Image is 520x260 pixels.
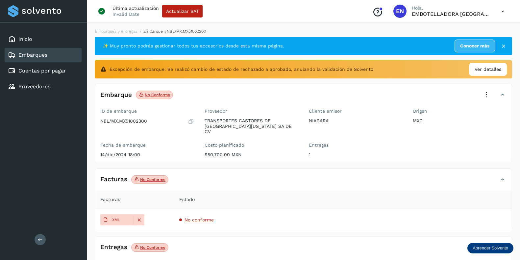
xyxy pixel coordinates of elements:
p: Aprender Solvento [473,246,508,251]
span: ✨ Muy pronto podrás gestionar todos tus accesorios desde esta misma página. [103,43,284,49]
label: Fecha de embarque [100,142,194,148]
a: Proveedores [18,83,50,90]
span: Ver detalles [475,66,501,73]
div: FacturasNo conforme [95,174,512,190]
p: MXC [413,118,507,124]
label: Proveedor [205,108,298,114]
p: No conforme [140,177,165,182]
a: Embarques y entregas [95,29,137,34]
button: XML [100,214,133,225]
div: Aprender Solvento [467,243,513,253]
h4: Embarque [100,91,132,99]
p: NIAGARA [309,118,403,124]
label: Cliente emisor [309,108,403,114]
span: No conforme [185,217,214,222]
span: Estado [179,196,195,203]
p: XML [112,217,120,222]
h4: Facturas [100,176,127,183]
p: TRANSPORTES CASTORES DE [GEOGRAPHIC_DATA][US_STATE] SA DE CV [205,118,298,134]
div: Cuentas por pagar [5,64,82,78]
p: $50,700.00 MXN [205,152,298,158]
h4: Entregas [100,244,127,251]
span: Embarque #NBL/MX.MX51002300 [143,29,206,34]
label: Origen [413,108,507,114]
p: No conforme [145,93,170,97]
p: EMBOTELLADORA NIAGARA DE MEXICO [412,11,491,17]
div: EmbarqueNo conforme [95,89,512,106]
p: Última actualización [112,5,159,11]
button: Actualizar SAT [162,5,203,17]
span: Excepción de embarque: Se realizó cambio de estado de rechazado a aprobado, anulando la validació... [110,66,373,73]
p: No conforme [140,245,165,250]
div: Eliminar asociación [133,214,144,225]
div: Embarques [5,48,82,62]
a: Conocer más [455,40,495,52]
label: Costo planificado [205,142,298,148]
div: Proveedores [5,79,82,94]
p: Hola, [412,5,491,11]
div: Inicio [5,32,82,46]
label: Entregas [309,142,403,148]
p: Invalid Date [112,11,139,17]
a: Cuentas por pagar [18,68,66,74]
nav: breadcrumb [95,28,512,34]
p: NBL/MX.MX51002300 [100,118,147,124]
a: Inicio [18,36,32,42]
span: Actualizar SAT [166,9,199,14]
p: 1 [309,152,403,158]
span: Facturas [100,196,120,203]
p: 14/dic/2024 18:00 [100,152,194,158]
a: Embarques [18,52,47,58]
label: ID de embarque [100,108,194,114]
div: EntregasNo conforme [95,242,512,258]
